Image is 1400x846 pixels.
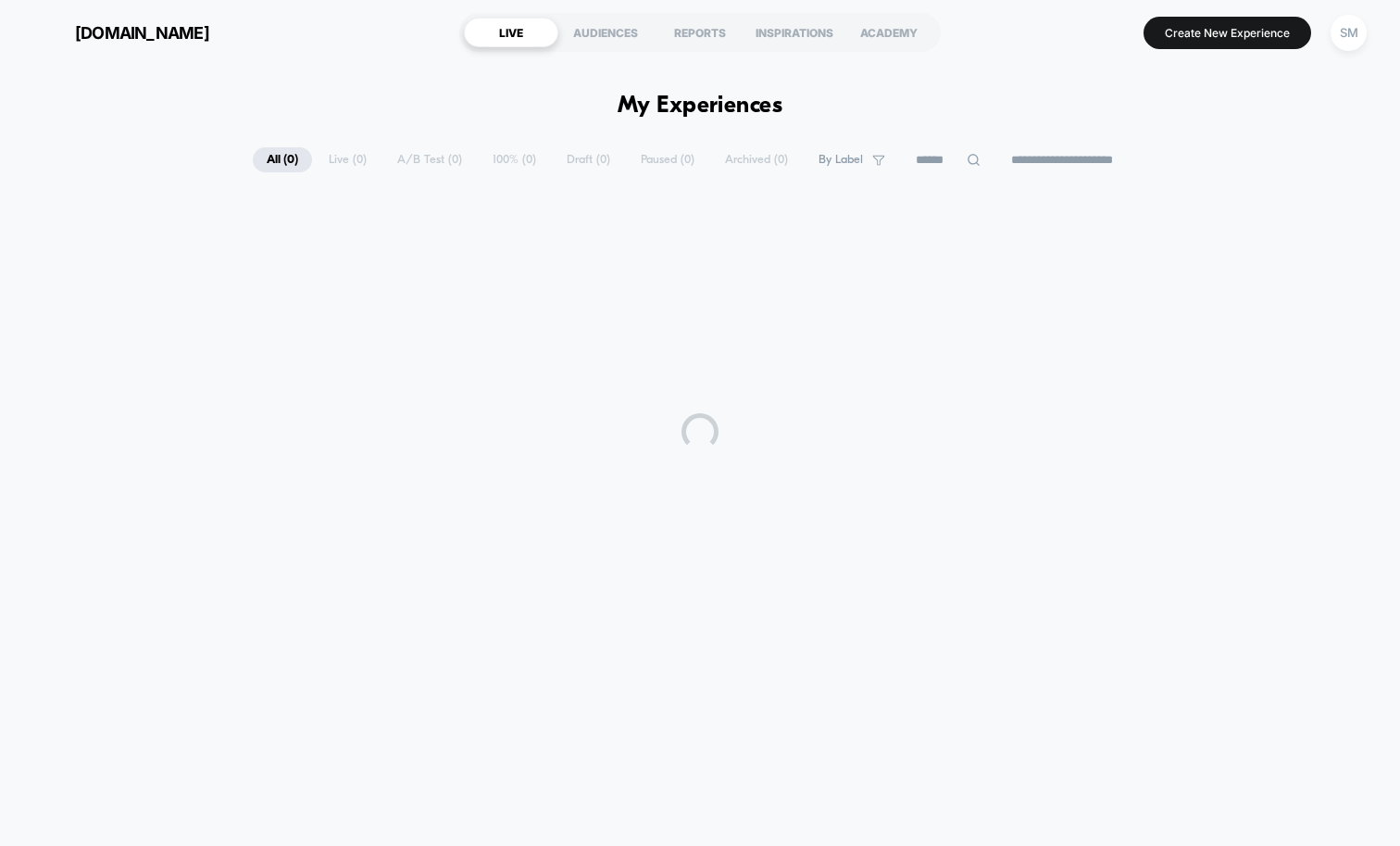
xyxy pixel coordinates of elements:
[1331,15,1367,51] div: SM
[28,18,215,47] button: [DOMAIN_NAME]
[253,147,312,172] span: All ( 0 )
[618,93,783,120] h1: My Experiences
[75,23,209,43] span: [DOMAIN_NAME]
[1144,17,1311,49] button: Create New Experience
[558,18,653,47] div: AUDIENCES
[1325,14,1372,52] button: SM
[464,18,558,47] div: LIVE
[819,153,863,167] span: By Label
[747,18,842,47] div: INSPIRATIONS
[842,18,936,47] div: ACADEMY
[653,18,747,47] div: REPORTS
